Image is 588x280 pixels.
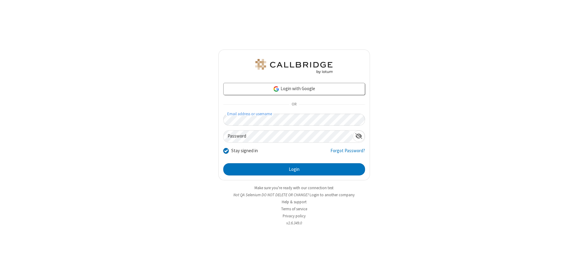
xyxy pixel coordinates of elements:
button: Login to another company [310,192,355,198]
label: Stay signed in [231,147,258,154]
img: google-icon.png [273,86,280,92]
a: Privacy policy [283,213,306,219]
div: Show password [353,131,365,142]
li: Not QA Selenium DO NOT DELETE OR CHANGE? [218,192,370,198]
img: QA Selenium DO NOT DELETE OR CHANGE [254,59,334,74]
input: Password [224,131,353,142]
input: Email address or username [223,114,365,126]
li: v2.6.349.0 [218,220,370,226]
button: Login [223,163,365,175]
a: Help & support [282,199,307,204]
a: Terms of service [281,206,307,212]
a: Make sure you're ready with our connection test [254,185,334,190]
span: OR [289,100,299,109]
a: Forgot Password? [330,147,365,159]
a: Login with Google [223,83,365,95]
